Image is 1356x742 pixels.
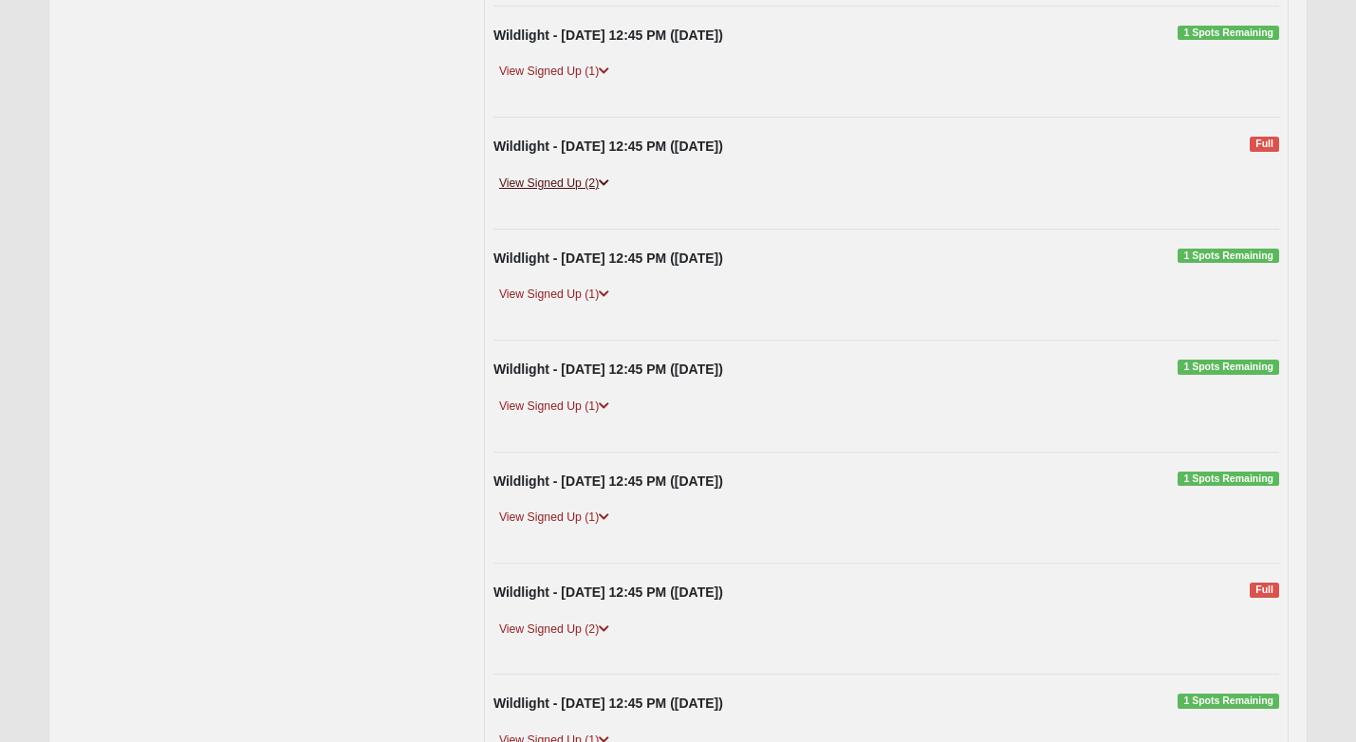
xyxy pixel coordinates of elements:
[493,28,723,43] strong: Wildlight - [DATE] 12:45 PM ([DATE])
[493,250,723,266] strong: Wildlight - [DATE] 12:45 PM ([DATE])
[1250,137,1279,152] span: Full
[493,139,723,154] strong: Wildlight - [DATE] 12:45 PM ([DATE])
[493,362,723,377] strong: Wildlight - [DATE] 12:45 PM ([DATE])
[493,473,723,489] strong: Wildlight - [DATE] 12:45 PM ([DATE])
[1178,26,1279,41] span: 1 Spots Remaining
[493,584,723,600] strong: Wildlight - [DATE] 12:45 PM ([DATE])
[493,696,723,711] strong: Wildlight - [DATE] 12:45 PM ([DATE])
[1250,583,1279,598] span: Full
[493,397,615,417] a: View Signed Up (1)
[493,508,615,528] a: View Signed Up (1)
[1178,360,1279,375] span: 1 Spots Remaining
[493,620,615,640] a: View Signed Up (2)
[493,285,615,305] a: View Signed Up (1)
[1178,249,1279,264] span: 1 Spots Remaining
[493,62,615,82] a: View Signed Up (1)
[493,174,615,194] a: View Signed Up (2)
[1178,472,1279,487] span: 1 Spots Remaining
[1178,694,1279,709] span: 1 Spots Remaining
